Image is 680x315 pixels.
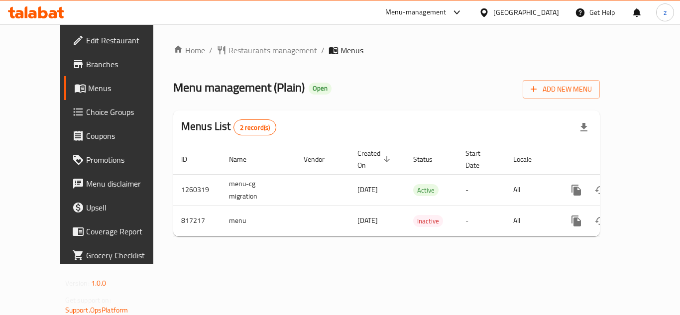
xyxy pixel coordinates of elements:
td: 1260319 [173,174,221,206]
nav: breadcrumb [173,44,600,56]
a: Promotions [64,148,174,172]
span: z [664,7,667,18]
td: All [505,206,557,236]
span: Created On [357,147,393,171]
span: Start Date [465,147,493,171]
span: Inactive [413,215,443,227]
div: Menu-management [385,6,447,18]
li: / [321,44,325,56]
span: Locale [513,153,545,165]
span: Menu disclaimer [86,178,166,190]
td: - [457,174,505,206]
button: Change Status [588,209,612,233]
td: - [457,206,505,236]
div: [GEOGRAPHIC_DATA] [493,7,559,18]
span: Coupons [86,130,166,142]
li: / [209,44,213,56]
span: 2 record(s) [234,123,276,132]
span: Edit Restaurant [86,34,166,46]
a: Upsell [64,196,174,219]
span: Menus [88,82,166,94]
a: Home [173,44,205,56]
span: Branches [86,58,166,70]
span: Menus [340,44,363,56]
td: menu-cg migration [221,174,296,206]
th: Actions [557,144,668,175]
a: Choice Groups [64,100,174,124]
span: [DATE] [357,183,378,196]
span: Version: [65,277,90,290]
span: Add New Menu [531,83,592,96]
span: Open [309,84,332,93]
a: Branches [64,52,174,76]
a: Coupons [64,124,174,148]
span: Promotions [86,154,166,166]
span: Coverage Report [86,225,166,237]
span: 1.0.0 [91,277,107,290]
span: Vendor [304,153,338,165]
a: Restaurants management [217,44,317,56]
span: Choice Groups [86,106,166,118]
div: Export file [572,115,596,139]
span: [DATE] [357,214,378,227]
span: Restaurants management [228,44,317,56]
a: Coverage Report [64,219,174,243]
td: All [505,174,557,206]
span: Active [413,185,439,196]
td: 817217 [173,206,221,236]
button: Change Status [588,178,612,202]
td: menu [221,206,296,236]
a: Menus [64,76,174,100]
span: ID [181,153,200,165]
table: enhanced table [173,144,668,236]
span: Status [413,153,446,165]
a: Menu disclaimer [64,172,174,196]
button: more [565,178,588,202]
button: more [565,209,588,233]
div: Active [413,184,439,196]
h2: Menus List [181,119,276,135]
span: Menu management ( Plain ) [173,76,305,99]
a: Grocery Checklist [64,243,174,267]
button: Add New Menu [523,80,600,99]
span: Get support on: [65,294,111,307]
div: Total records count [233,119,277,135]
span: Grocery Checklist [86,249,166,261]
span: Name [229,153,259,165]
a: Edit Restaurant [64,28,174,52]
div: Open [309,83,332,95]
span: Upsell [86,202,166,213]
